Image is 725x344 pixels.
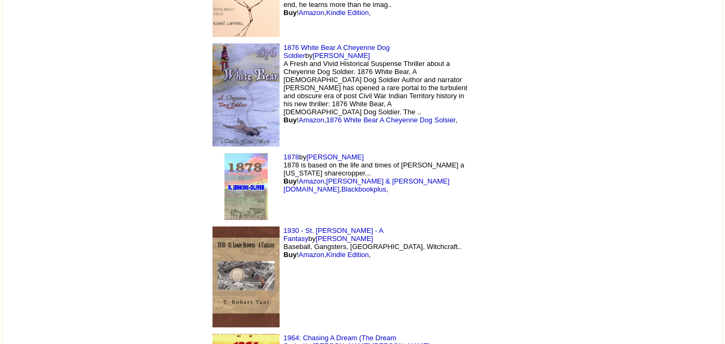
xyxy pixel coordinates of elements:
[213,226,280,328] img: 68621.jpg
[213,43,280,146] img: 19406.JPG
[326,251,369,259] a: Kindle Edition
[481,245,524,309] img: shim.gif
[341,185,386,193] a: Blackbookplus
[283,226,383,243] a: 1930 - St. [PERSON_NAME] - A Fantasy
[326,116,456,124] a: 1876 White Bear A Cheyenne Dog Solsier
[283,43,390,60] a: 1876 White Bear A Cheyenne Dog Soldier
[481,63,524,127] img: shim.gif
[326,9,369,17] a: Kindle Edition
[534,98,537,101] img: shim.gif
[299,177,325,185] a: Amazon
[299,9,325,17] a: Amazon
[283,177,449,193] a: [PERSON_NAME] & [PERSON_NAME][DOMAIN_NAME]
[283,9,297,17] b: Buy
[283,153,464,193] font: by 1878 is based on the life and times of [PERSON_NAME] a [US_STATE] sharecropper... ! , , ,
[213,153,280,220] img: 37481.jpg
[534,281,537,283] img: shim.gif
[283,52,467,124] font: by A Fresh and Vivid Historical Suspense Thriller about a Cheyenne Dog Soldier. 1876 White Bear, ...
[534,190,537,193] img: shim.gif
[299,251,325,259] a: Amazon
[283,251,297,259] b: Buy
[283,116,297,124] b: Buy
[316,235,373,243] a: [PERSON_NAME]
[283,153,299,161] a: 1878
[283,235,462,259] font: by Baseball, Gangsters, [GEOGRAPHIC_DATA], Witchcraft.. ! , ,
[481,154,524,218] img: shim.gif
[283,177,297,185] b: Buy
[313,52,370,60] a: [PERSON_NAME]
[299,116,325,124] a: Amazon
[306,153,364,161] a: [PERSON_NAME]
